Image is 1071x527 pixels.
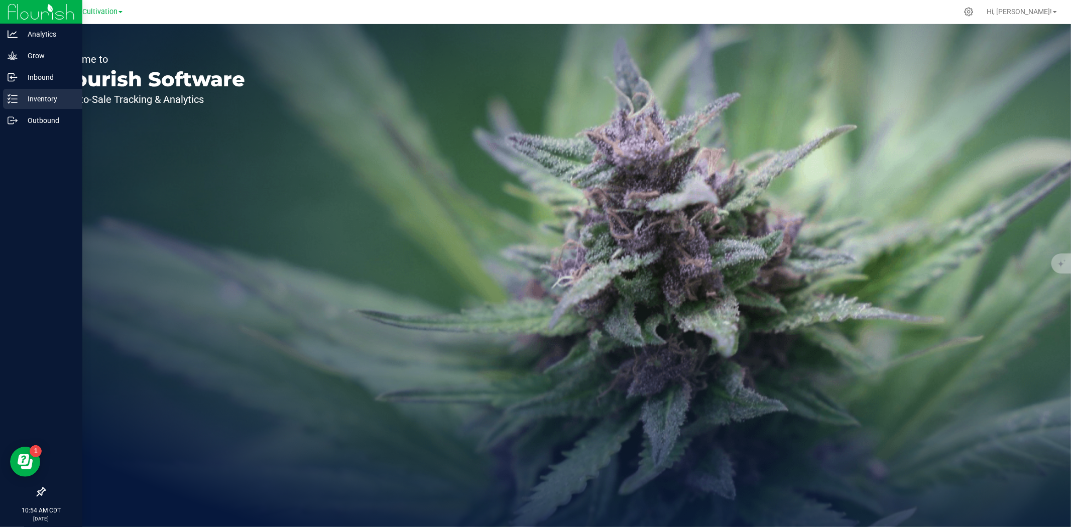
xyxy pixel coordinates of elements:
iframe: Resource center unread badge [30,445,42,457]
iframe: Resource center [10,447,40,477]
p: Welcome to [54,54,245,64]
p: 10:54 AM CDT [5,506,78,515]
p: Outbound [18,114,78,126]
p: Inventory [18,93,78,105]
inline-svg: Analytics [8,29,18,39]
span: Hi, [PERSON_NAME]! [987,8,1052,16]
p: Flourish Software [54,69,245,89]
div: Manage settings [963,7,975,17]
p: Analytics [18,28,78,40]
inline-svg: Grow [8,51,18,61]
p: [DATE] [5,515,78,522]
inline-svg: Inventory [8,94,18,104]
span: Cultivation [82,8,117,16]
p: Seed-to-Sale Tracking & Analytics [54,94,245,104]
p: Grow [18,50,78,62]
inline-svg: Outbound [8,115,18,125]
inline-svg: Inbound [8,72,18,82]
p: Inbound [18,71,78,83]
